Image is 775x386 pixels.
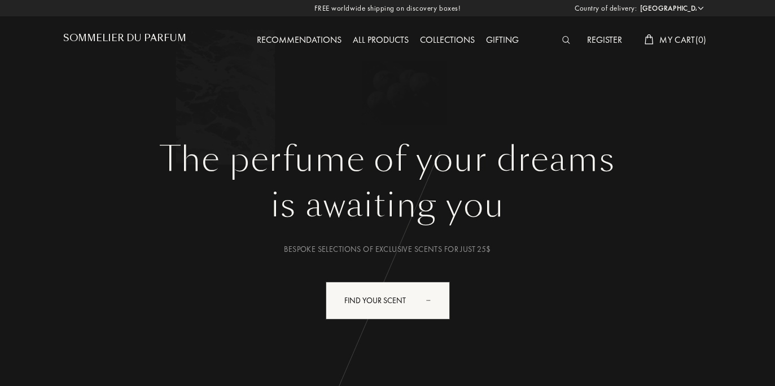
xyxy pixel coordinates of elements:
[347,34,414,46] a: All products
[251,33,347,48] div: Recommendations
[414,34,480,46] a: Collections
[317,282,458,320] a: Find your scentanimation
[347,33,414,48] div: All products
[251,34,347,46] a: Recommendations
[63,33,186,43] h1: Sommelier du Parfum
[645,34,654,45] img: cart_white.svg
[581,33,628,48] div: Register
[422,289,445,311] div: animation
[72,243,704,255] div: Bespoke selections of exclusive scents for just 25$
[72,139,704,180] h1: The perfume of your dreams
[414,33,480,48] div: Collections
[72,180,704,230] div: is awaiting you
[697,4,705,12] img: arrow_w.png
[562,36,571,44] img: search_icn_white.svg
[480,33,524,48] div: Gifting
[480,34,524,46] a: Gifting
[581,34,628,46] a: Register
[575,3,637,14] span: Country of delivery:
[63,33,186,48] a: Sommelier du Parfum
[659,34,706,46] span: My Cart ( 0 )
[326,282,450,320] div: Find your scent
